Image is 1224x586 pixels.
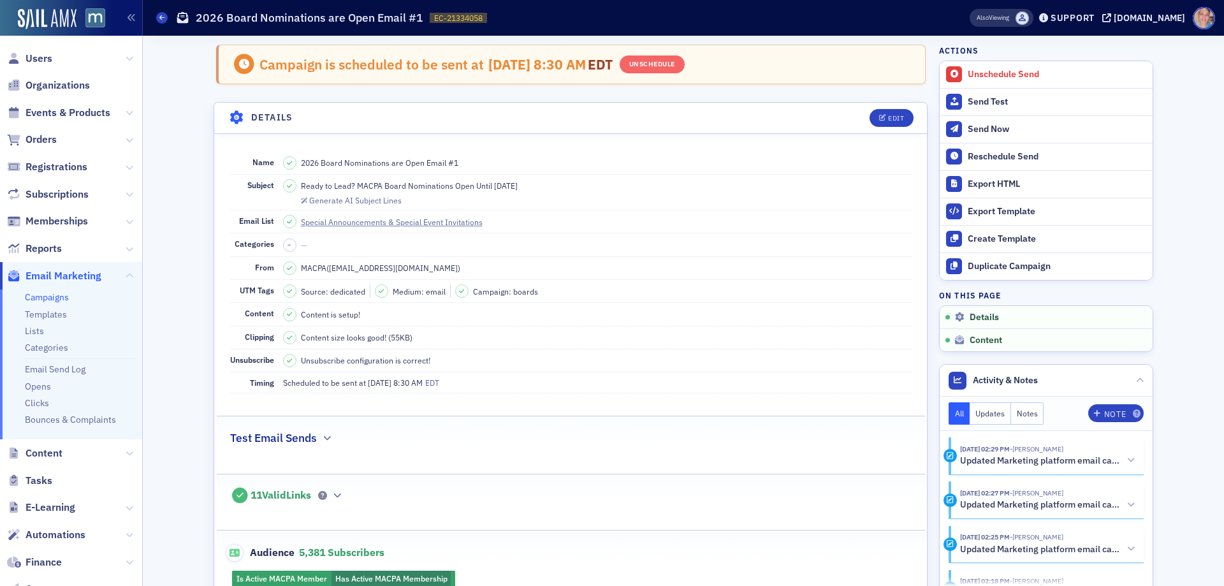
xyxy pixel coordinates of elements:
span: Registrations [25,160,87,174]
a: Bounces & Complaints [25,414,116,425]
div: Reschedule Send [968,151,1146,163]
div: Generate AI Subject Lines [309,197,402,204]
button: Updated Marketing platform email campaign: 2026 Board Nominations are Open Email #1 [960,454,1135,467]
a: Opens [25,381,51,392]
span: Ready to Lead? MACPA Board Nominations Open Until [DATE] [301,180,518,191]
span: From [255,262,274,272]
a: Subscriptions [7,187,89,201]
button: Updated Marketing platform email campaign: 2026 Board Nominations are Open Email #1 [960,499,1135,512]
span: Source: dedicated [301,286,365,297]
div: Export Template [968,206,1146,217]
a: Tasks [7,474,52,488]
span: Medium: email [393,286,446,297]
span: Timing [250,377,274,388]
a: Users [7,52,52,66]
button: Updates [970,402,1011,425]
span: Lauren Standiford [1010,444,1063,453]
span: Clipping [245,332,274,342]
div: Note [1104,411,1126,418]
span: Unsubscribe configuration is correct! [301,355,430,366]
time: 9/25/2025 02:27 PM [960,488,1010,497]
img: SailAMX [85,8,105,28]
span: Profile [1193,7,1215,29]
time: 9/25/2025 02:29 PM [960,444,1010,453]
span: Email Marketing [25,269,101,283]
button: Unschedule Send [940,61,1153,88]
time: 9/25/2025 02:25 PM [960,532,1010,541]
div: Also [977,13,989,22]
span: Campaign: boards [473,286,538,297]
span: Content [970,335,1002,346]
a: Events & Products [7,106,110,120]
div: Send Now [968,124,1146,135]
a: Content [7,446,62,460]
span: E-Learning [25,501,75,515]
span: Activity & Notes [973,374,1038,387]
span: EDT [423,377,439,388]
a: E-Learning [7,501,75,515]
span: Automations [25,528,85,542]
span: Unsubscribe [230,355,274,365]
a: Email Marketing [7,269,101,283]
span: UTM Tags [240,285,274,295]
span: Content size looks good! (55KB) [301,332,412,343]
span: Events & Products [25,106,110,120]
span: Categories [235,238,274,249]
span: Tasks [25,474,52,488]
button: Note [1088,404,1144,422]
button: Duplicate Campaign [940,253,1153,280]
div: Campaign is scheduled to be sent at [259,56,484,73]
button: Updated Marketing platform email campaign: 2026 Board Nominations are Open Email #1 [960,543,1135,556]
a: Lists [25,325,44,337]
div: [DOMAIN_NAME] [1114,12,1185,24]
span: Orders [25,133,57,147]
span: 11 Valid Links [251,489,311,502]
span: Content [245,308,274,318]
img: SailAMX [18,9,76,29]
span: Subject [247,180,274,190]
span: MACPA ( [EMAIL_ADDRESS][DOMAIN_NAME] ) [301,262,460,274]
button: Reschedule Send [940,143,1153,170]
div: Edit [888,115,904,122]
span: Name [252,157,274,167]
span: Subscriptions [25,187,89,201]
a: Clicks [25,397,49,409]
div: Support [1051,12,1095,24]
span: – [288,240,291,249]
a: Categories [25,342,68,353]
a: Reports [7,242,62,256]
a: Export Template [940,198,1153,225]
h4: Details [251,111,293,124]
div: Activity [943,449,957,462]
a: Finance [7,555,62,569]
span: 8:30 AM [393,377,423,388]
span: Organizations [25,78,90,92]
button: Generate AI Subject Lines [301,194,402,205]
a: Create Template [940,225,1153,253]
div: Duplicate Campaign [968,261,1146,272]
span: Reports [25,242,62,256]
button: [DOMAIN_NAME] [1102,13,1190,22]
a: View Homepage [76,8,105,30]
span: 8:30 AM [534,55,586,73]
span: 2026 Board Nominations are Open Email #1 [301,157,458,168]
button: Send Test [940,88,1153,115]
div: Create Template [968,233,1146,245]
span: Users [25,52,52,66]
span: Lauren Standiford [1010,576,1063,585]
a: Templates [25,309,67,320]
div: Export HTML [968,179,1146,190]
div: Activity [943,494,957,507]
button: All [949,402,970,425]
h5: Updated Marketing platform email campaign: 2026 Board Nominations are Open Email #1 [960,544,1122,555]
span: [DATE] [368,377,393,388]
a: Registrations [7,160,87,174]
span: Viewing [977,13,1009,22]
span: Content is setup! [301,309,360,320]
span: Memberships [25,214,88,228]
h2: Test Email Sends [230,430,317,446]
a: Memberships [7,214,88,228]
span: Email List [239,216,274,226]
div: Unschedule Send [968,69,1146,80]
span: [DATE] [488,55,534,73]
